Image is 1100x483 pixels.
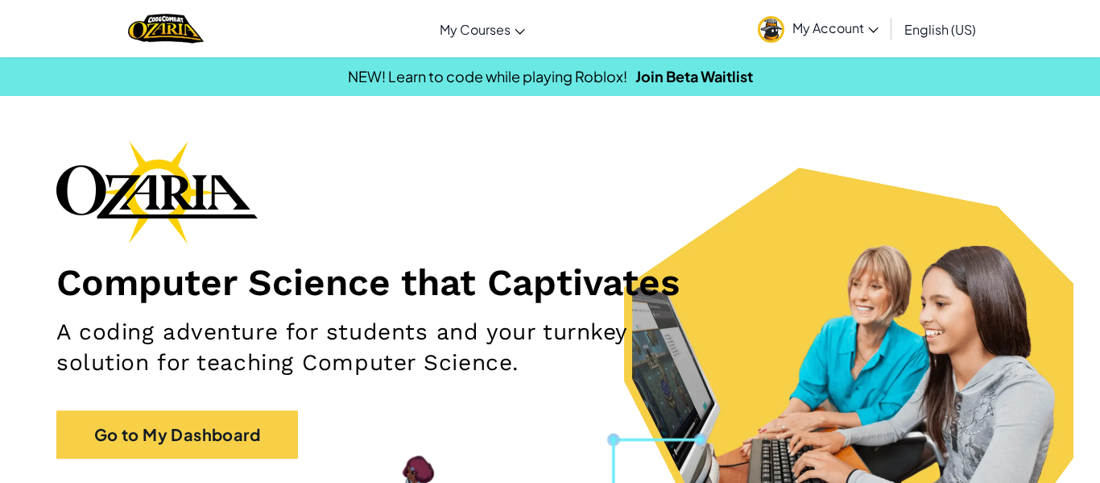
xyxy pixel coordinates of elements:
span: My Courses [440,21,511,38]
a: My Courses [432,7,533,51]
a: English (US) [896,7,984,51]
a: Join Beta Waitlist [635,67,753,85]
a: Go to My Dashboard [56,410,298,459]
a: My Account [750,3,887,54]
img: Ozaria branding logo [56,140,258,244]
h1: Computer Science that Captivates [56,260,1044,305]
h2: A coding adventure for students and your turnkey solution for teaching Computer Science. [56,317,717,378]
span: My Account [792,19,879,36]
img: avatar [758,16,784,43]
img: Home [128,12,203,45]
a: Ozaria by CodeCombat logo [128,12,203,45]
span: English (US) [904,21,976,38]
span: NEW! Learn to code while playing Roblox! [348,67,627,85]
